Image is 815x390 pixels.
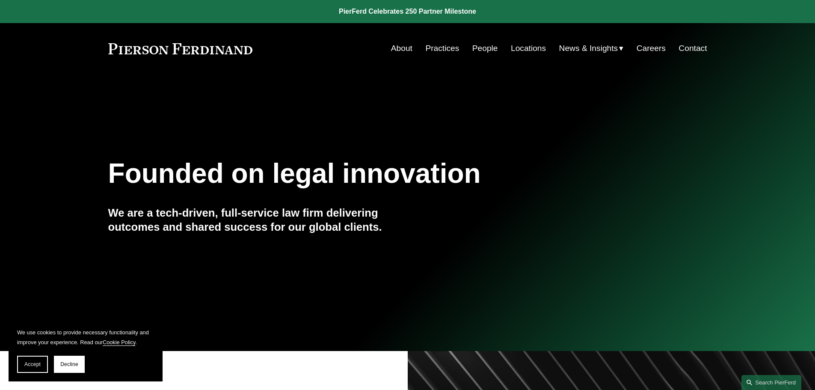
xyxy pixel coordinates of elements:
[17,327,154,347] p: We use cookies to provide necessary functionality and improve your experience. Read our .
[103,339,136,345] a: Cookie Policy
[425,40,459,57] a: Practices
[559,40,624,57] a: folder dropdown
[559,41,618,56] span: News & Insights
[9,319,163,381] section: Cookie banner
[108,206,408,234] h4: We are a tech-driven, full-service law firm delivering outcomes and shared success for our global...
[17,356,48,373] button: Accept
[54,356,85,373] button: Decline
[24,361,41,367] span: Accept
[472,40,498,57] a: People
[60,361,78,367] span: Decline
[741,375,801,390] a: Search this site
[637,40,666,57] a: Careers
[511,40,546,57] a: Locations
[391,40,412,57] a: About
[679,40,707,57] a: Contact
[108,158,608,189] h1: Founded on legal innovation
